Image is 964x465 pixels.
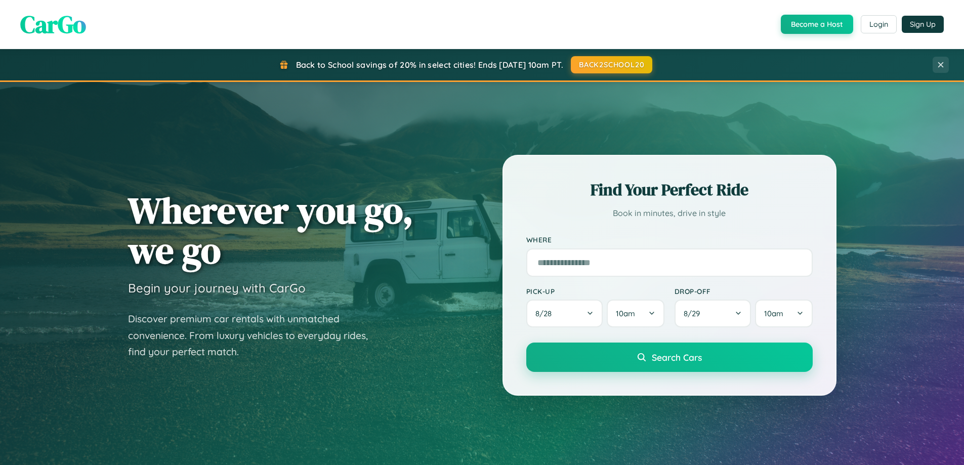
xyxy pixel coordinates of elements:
button: BACK2SCHOOL20 [571,56,652,73]
span: 10am [616,309,635,318]
button: 8/28 [526,300,603,327]
button: 10am [607,300,664,327]
button: Sign Up [902,16,944,33]
button: 8/29 [675,300,751,327]
label: Pick-up [526,287,664,295]
p: Book in minutes, drive in style [526,206,813,221]
h1: Wherever you go, we go [128,190,413,270]
button: Search Cars [526,343,813,372]
label: Where [526,236,813,244]
h3: Begin your journey with CarGo [128,280,306,295]
label: Drop-off [675,287,813,295]
span: 8 / 29 [684,309,705,318]
span: 10am [764,309,783,318]
p: Discover premium car rentals with unmatched convenience. From luxury vehicles to everyday rides, ... [128,311,381,360]
span: 8 / 28 [535,309,557,318]
span: Search Cars [652,352,702,363]
span: CarGo [20,8,86,41]
span: Back to School savings of 20% in select cities! Ends [DATE] 10am PT. [296,60,563,70]
button: 10am [755,300,812,327]
button: Login [861,15,897,33]
button: Become a Host [781,15,853,34]
h2: Find Your Perfect Ride [526,179,813,201]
